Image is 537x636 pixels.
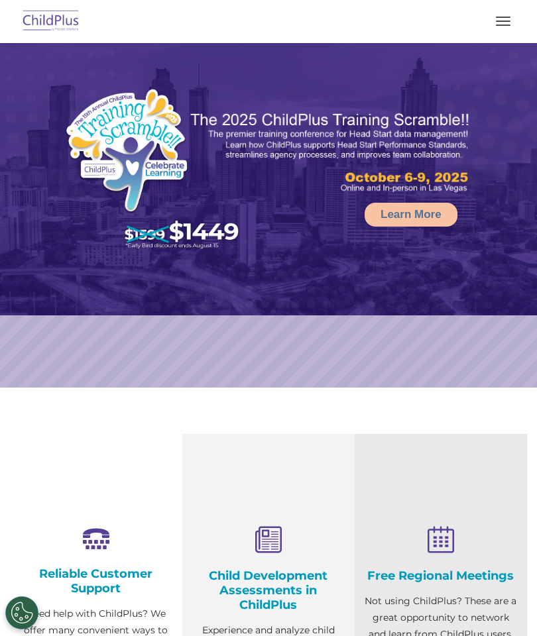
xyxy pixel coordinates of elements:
button: Cookies Settings [5,596,38,629]
h4: Reliable Customer Support [20,566,172,596]
h4: Free Regional Meetings [365,568,517,583]
a: Learn More [365,203,457,227]
img: ChildPlus by Procare Solutions [20,6,82,37]
h4: Child Development Assessments in ChildPlus [192,568,345,612]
